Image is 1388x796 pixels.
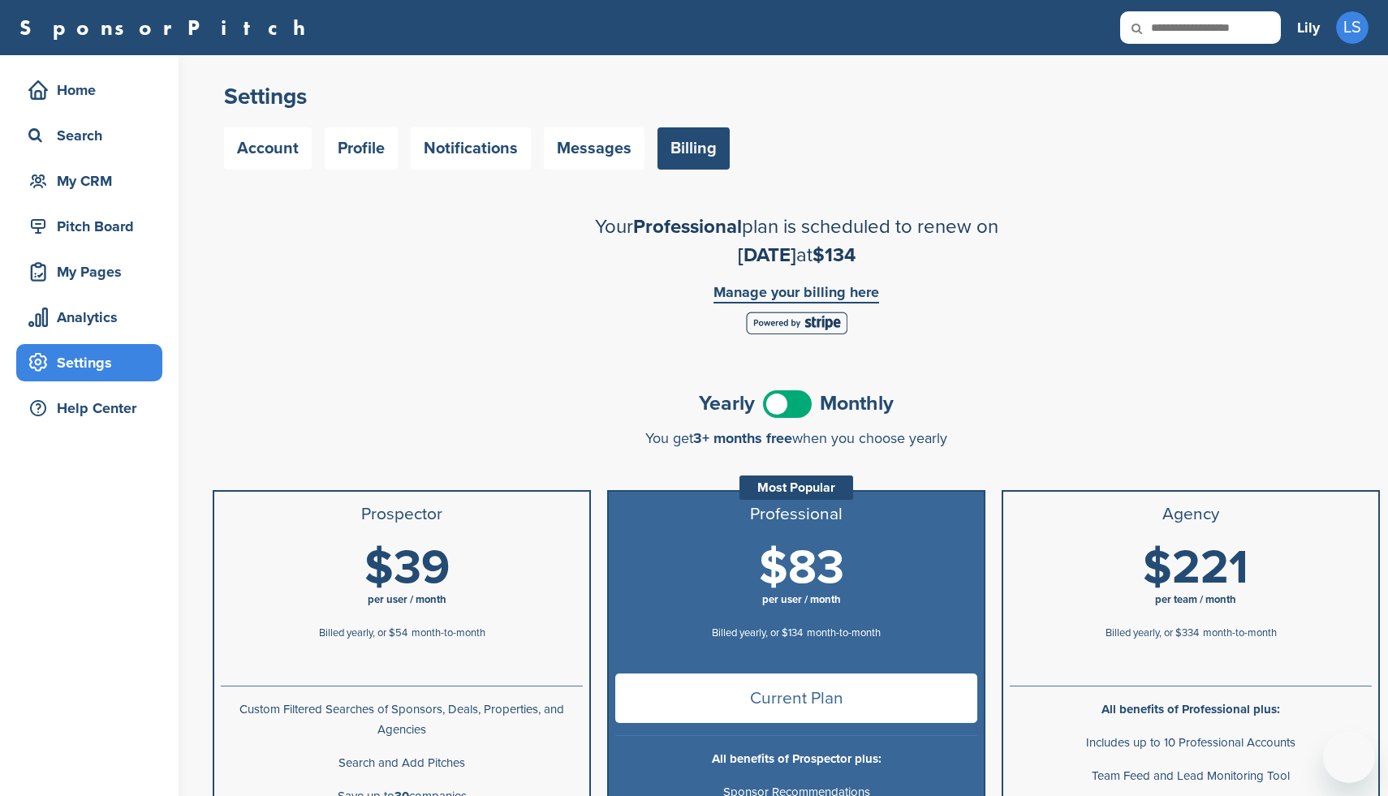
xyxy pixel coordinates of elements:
[1101,702,1280,716] b: All benefits of Professional plus:
[24,394,162,423] div: Help Center
[221,699,583,740] p: Custom Filtered Searches of Sponsors, Deals, Properties, and Agencies
[759,540,844,596] span: $83
[16,117,162,154] a: Search
[1010,505,1372,524] h3: Agency
[1297,10,1320,45] a: Lily
[16,162,162,200] a: My CRM
[712,751,882,766] b: All benefits of Prospector plus:
[19,17,316,38] a: SponsorPitch
[16,344,162,381] a: Settings
[1297,16,1320,39] h3: Lily
[820,394,894,414] span: Monthly
[364,540,450,596] span: $39
[633,215,742,239] span: Professional
[699,394,755,414] span: Yearly
[657,127,730,170] a: Billing
[693,429,792,447] span: 3+ months free
[16,208,162,245] a: Pitch Board
[24,257,162,286] div: My Pages
[368,593,446,606] span: per user / month
[615,673,977,723] span: Current Plan
[1323,731,1375,783] iframe: Button to launch messaging window
[24,303,162,332] div: Analytics
[1155,593,1236,606] span: per team / month
[512,213,1080,269] h2: Your plan is scheduled to renew on at
[213,430,1380,446] div: You get when you choose yearly
[221,753,583,773] p: Search and Add Pitches
[16,253,162,290] a: My Pages
[739,475,853,500] div: Most Popular
[221,505,583,524] h3: Prospector
[16,71,162,109] a: Home
[1106,626,1199,639] span: Billed yearly, or $334
[615,505,977,524] h3: Professional
[713,285,879,303] a: Manage your billing here
[24,75,162,105] div: Home
[807,626,881,639] span: month-to-month
[319,626,407,639] span: Billed yearly, or $54
[16,389,162,427] a: Help Center
[1010,733,1372,753] p: Includes up to 10 Professional Accounts
[411,127,531,170] a: Notifications
[24,166,162,196] div: My CRM
[1336,11,1369,44] span: LS
[16,299,162,336] a: Analytics
[224,127,312,170] a: Account
[24,212,162,241] div: Pitch Board
[24,348,162,377] div: Settings
[813,243,856,267] span: $134
[224,82,1369,111] h2: Settings
[325,127,398,170] a: Profile
[1010,766,1372,786] p: Team Feed and Lead Monitoring Tool
[544,127,644,170] a: Messages
[762,593,841,606] span: per user / month
[712,626,803,639] span: Billed yearly, or $134
[1143,540,1248,596] span: $221
[738,243,796,267] span: [DATE]
[412,626,485,639] span: month-to-month
[746,312,847,334] img: Stripe
[24,121,162,150] div: Search
[1203,626,1277,639] span: month-to-month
